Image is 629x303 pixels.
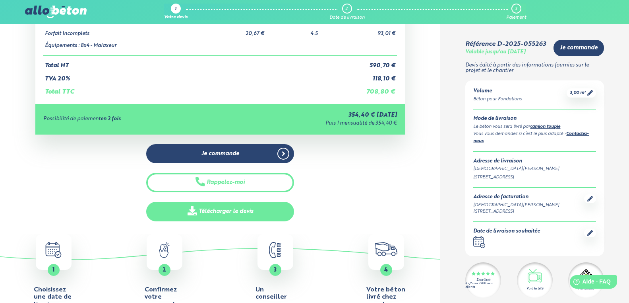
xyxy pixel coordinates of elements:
[473,208,559,215] div: [STREET_ADDRESS]
[530,125,560,129] a: camion toupie
[473,229,540,235] div: Date de livraison souhaitée
[43,69,348,82] td: TVA 20%
[473,131,596,145] div: Vous vous demandez si c’est le plus adapté ? .
[465,41,546,48] div: Référence D-2025-055263
[163,267,166,273] span: 2
[506,15,526,20] div: Paiement
[560,45,598,51] span: Je commande
[375,242,397,256] img: truck.c7a9816ed8b9b1312949.png
[473,174,596,181] div: [STREET_ADDRESS]
[465,49,526,55] div: Valable jusqu'au [DATE]
[348,56,397,69] td: 590,70 €
[473,123,596,131] div: Le béton vous sera livré par
[146,173,294,192] button: Rappelez-moi
[473,194,559,200] div: Adresse de facturation
[558,272,620,294] iframe: Help widget launcher
[348,82,397,96] td: 708,80 €
[201,151,239,157] span: Je commande
[227,112,397,119] div: 354,40 € [DATE]
[476,278,490,282] div: Excellent
[473,96,522,103] div: Béton pour Fondations
[146,144,294,164] a: Je commande
[164,15,188,20] div: Votre devis
[465,282,501,289] div: 4.7/5 sur 2300 avis clients
[345,6,348,12] div: 2
[52,267,54,273] span: 1
[43,37,244,56] td: Équipements : 8x4 - Malaxeur
[473,158,596,164] div: Adresse de livraison
[244,25,309,37] td: 20,67 €
[473,116,596,122] div: Mode de livraison
[43,56,348,69] td: Total HT
[175,7,176,12] div: 1
[348,69,397,82] td: 118,10 €
[43,82,348,96] td: Total TTC
[146,202,294,221] a: Télécharger le devis
[473,166,596,172] div: [DEMOGRAPHIC_DATA][PERSON_NAME]
[515,6,517,12] div: 3
[473,132,589,143] a: Contactez-nous
[554,40,604,56] a: Je commande
[473,202,559,209] div: [DEMOGRAPHIC_DATA][PERSON_NAME]
[473,88,522,94] div: Volume
[43,25,244,37] td: Forfait Incomplets
[164,4,188,20] a: 1 Votre devis
[101,116,121,121] strong: en 2 fois
[309,25,348,37] td: 4.5
[465,63,604,74] p: Devis édité à partir des informations fournies sur le projet et le chantier
[25,6,86,18] img: allobéton
[227,121,397,127] div: Puis 1 mensualité de 354,40 €
[329,4,365,20] a: 2 Date de livraison
[329,15,365,20] div: Date de livraison
[506,4,526,20] a: 3 Paiement
[384,267,388,273] span: 4
[348,25,397,37] td: 93,01 €
[43,116,227,122] div: Possibilité de paiement
[274,267,277,273] span: 3
[526,286,543,291] div: Vu à la télé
